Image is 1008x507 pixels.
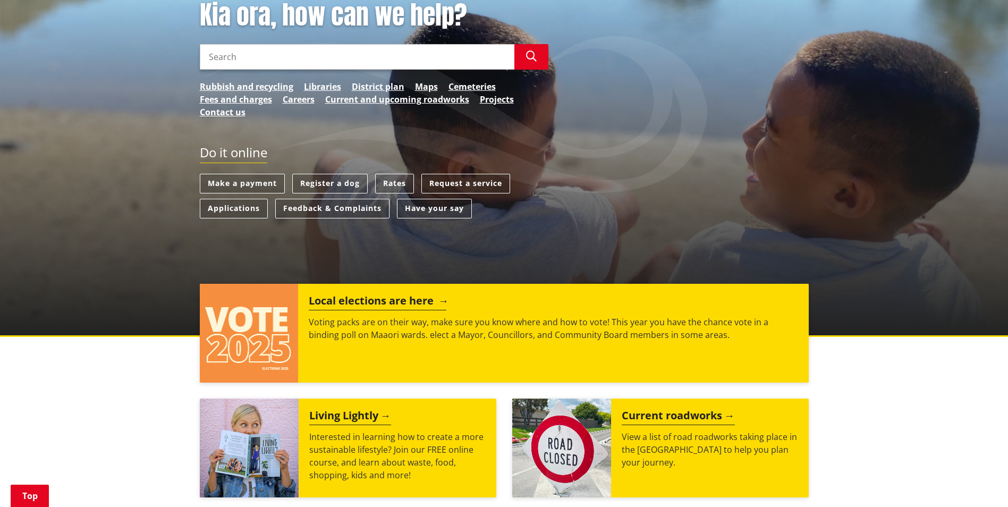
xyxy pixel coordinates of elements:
[375,174,414,193] a: Rates
[325,93,469,106] a: Current and upcoming roadworks
[448,80,496,93] a: Cemeteries
[200,174,285,193] a: Make a payment
[200,93,272,106] a: Fees and charges
[11,485,49,507] a: Top
[397,199,472,218] a: Have your say
[200,199,268,218] a: Applications
[309,316,798,341] p: Voting packs are on their way, make sure you know where and how to vote! This year you have the c...
[352,80,404,93] a: District plan
[309,430,486,481] p: Interested in learning how to create a more sustainable lifestyle? Join our FREE online course, a...
[292,174,368,193] a: Register a dog
[309,294,446,310] h2: Local elections are here
[200,399,496,497] a: Living Lightly Interested in learning how to create a more sustainable lifestyle? Join our FREE o...
[304,80,341,93] a: Libraries
[200,80,293,93] a: Rubbish and recycling
[200,106,245,119] a: Contact us
[512,399,809,497] a: Current roadworks View a list of road roadworks taking place in the [GEOGRAPHIC_DATA] to help you...
[200,145,267,164] h2: Do it online
[309,409,391,425] h2: Living Lightly
[480,93,514,106] a: Projects
[283,93,315,106] a: Careers
[275,199,389,218] a: Feedback & Complaints
[200,284,809,383] a: Local elections are here Voting packs are on their way, make sure you know where and how to vote!...
[200,44,514,70] input: Search input
[415,80,438,93] a: Maps
[200,284,299,383] img: Vote 2025
[959,462,997,501] iframe: Messenger Launcher
[421,174,510,193] a: Request a service
[622,430,798,469] p: View a list of road roadworks taking place in the [GEOGRAPHIC_DATA] to help you plan your journey.
[622,409,735,425] h2: Current roadworks
[512,399,611,497] img: Road closed sign
[200,399,299,497] img: Mainstream Green Workshop Series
